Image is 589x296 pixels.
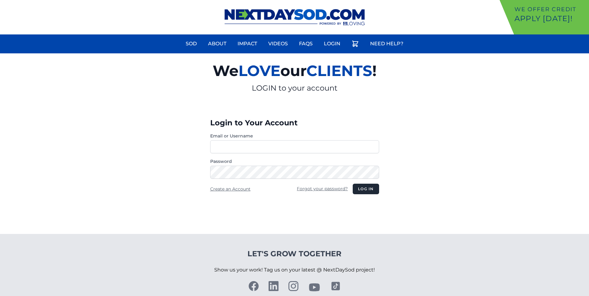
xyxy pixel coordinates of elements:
h3: Login to Your Account [210,118,379,128]
span: LOVE [238,62,280,80]
h4: Let's Grow Together [214,249,375,259]
button: Log in [353,184,379,194]
span: CLIENTS [306,62,372,80]
p: We offer Credit [514,5,587,14]
a: FAQs [295,36,316,51]
a: Forgot your password? [297,186,348,191]
p: LOGIN to your account [141,83,449,93]
h2: We our ! [141,58,449,83]
a: Impact [234,36,261,51]
a: Create an Account [210,186,251,192]
p: Apply [DATE]! [514,14,587,24]
label: Password [210,158,379,164]
a: Login [320,36,344,51]
a: Videos [265,36,292,51]
a: About [204,36,230,51]
a: Sod [182,36,201,51]
p: Show us your work! Tag us on your latest @ NextDaySod project! [214,259,375,281]
a: Need Help? [366,36,407,51]
label: Email or Username [210,133,379,139]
